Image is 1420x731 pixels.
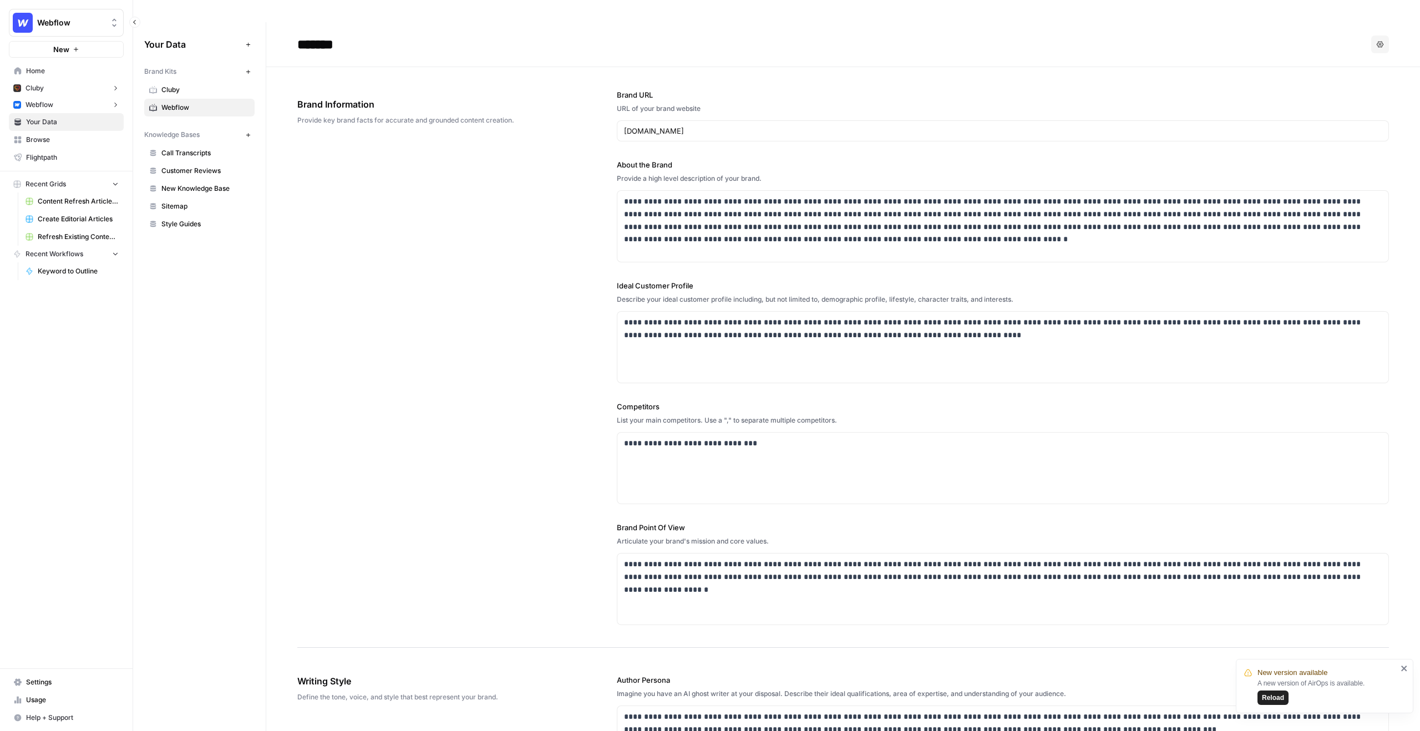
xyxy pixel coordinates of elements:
span: Webflow [161,103,250,113]
span: Webflow [37,17,104,28]
span: New Knowledge Base [161,184,250,194]
a: Refresh Existing Content (6) [21,228,124,246]
span: Your Data [144,38,241,51]
a: Webflow [144,99,255,116]
label: Brand URL [617,89,1389,100]
label: Brand Point Of View [617,522,1389,533]
span: Customer Reviews [161,166,250,176]
a: Keyword to Outline [21,262,124,280]
span: Usage [26,695,119,705]
span: Cluby [26,83,44,93]
span: Keyword to Outline [38,266,119,276]
button: Cluby [9,80,124,97]
a: Content Refresh Article (Demo Grid) [21,192,124,210]
a: Your Data [9,113,124,131]
span: Content Refresh Article (Demo Grid) [38,196,119,206]
label: Author Persona [617,674,1389,686]
span: Browse [26,135,119,145]
div: Imagine you have an AI ghost writer at your disposal. Describe their ideal qualifications, area o... [617,689,1389,699]
div: Provide a high level description of your brand. [617,174,1389,184]
button: New [9,41,124,58]
span: Your Data [26,117,119,127]
button: Reload [1257,691,1289,705]
div: Articulate your brand's mission and core values. [617,536,1389,546]
a: Style Guides [144,215,255,233]
a: Sitemap [144,197,255,215]
label: About the Brand [617,159,1389,170]
span: Define the tone, voice, and style that best represent your brand. [297,692,555,702]
div: A new version of AirOps is available. [1257,678,1397,705]
a: Create Editorial Articles [21,210,124,228]
span: Cluby [161,85,250,95]
input: www.sundaysoccer.com [624,125,1382,136]
div: Describe your ideal customer profile including, but not limited to, demographic profile, lifestyl... [617,295,1389,304]
a: Usage [9,691,124,709]
span: Brand Kits [144,67,176,77]
button: Workspace: Webflow [9,9,124,37]
div: List your main competitors. Use a "," to separate multiple competitors. [617,415,1389,425]
a: Browse [9,131,124,149]
button: Webflow [9,97,124,113]
span: Home [26,66,119,76]
span: Style Guides [161,219,250,229]
label: Competitors [617,401,1389,412]
span: Brand Information [297,98,555,111]
span: Settings [26,677,119,687]
span: Refresh Existing Content (6) [38,232,119,242]
img: Webflow Logo [13,13,33,33]
div: URL of your brand website [617,104,1389,114]
span: Flightpath [26,153,119,163]
span: Reload [1262,693,1284,703]
span: New [53,44,69,55]
button: Recent Grids [9,176,124,192]
span: Writing Style [297,674,555,688]
button: Help + Support [9,709,124,727]
span: Call Transcripts [161,148,250,158]
span: New version available [1257,667,1327,678]
label: Ideal Customer Profile [617,280,1389,291]
a: Home [9,62,124,80]
a: New Knowledge Base [144,180,255,197]
span: Webflow [26,100,53,110]
span: Provide key brand facts for accurate and grounded content creation. [297,115,555,125]
span: Sitemap [161,201,250,211]
button: close [1401,664,1408,673]
span: Recent Workflows [26,249,83,259]
img: a1pu3e9a4sjoov2n4mw66knzy8l8 [13,101,21,109]
a: Flightpath [9,149,124,166]
span: Create Editorial Articles [38,214,119,224]
img: x9pvq66k5d6af0jwfjov4in6h5zj [13,84,21,92]
a: Cluby [144,81,255,99]
span: Help + Support [26,713,119,723]
a: Call Transcripts [144,144,255,162]
button: Recent Workflows [9,246,124,262]
a: Customer Reviews [144,162,255,180]
a: Settings [9,673,124,691]
span: Recent Grids [26,179,66,189]
span: Knowledge Bases [144,130,200,140]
